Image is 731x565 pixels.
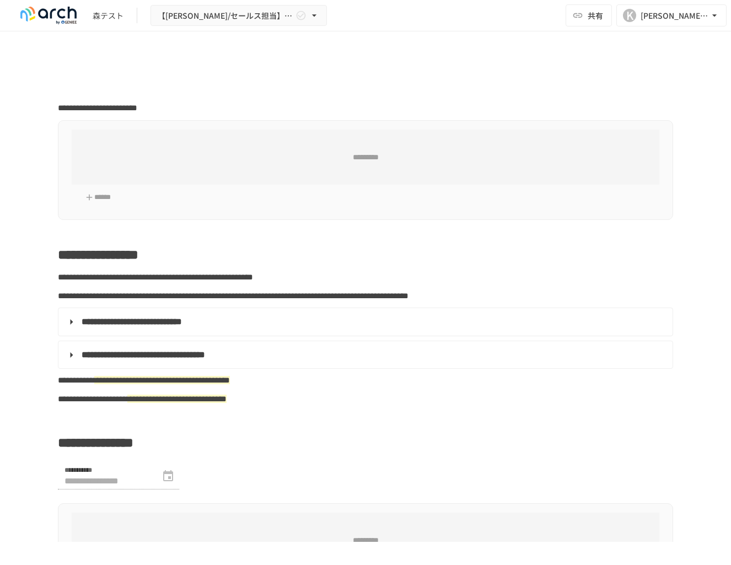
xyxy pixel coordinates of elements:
[150,5,327,26] button: 【[PERSON_NAME]/セールス担当】株式会社ロープレ様_初期設定サポート
[588,9,603,21] span: 共有
[566,4,612,26] button: 共有
[93,10,123,21] div: 森テスト
[616,4,727,26] button: K[PERSON_NAME][EMAIL_ADDRESS][DOMAIN_NAME]
[623,9,636,22] div: K
[13,7,84,24] img: logo-default@2x-9cf2c760.svg
[158,9,293,23] span: 【[PERSON_NAME]/セールス担当】株式会社ロープレ様_初期設定サポート
[641,9,709,23] div: [PERSON_NAME][EMAIL_ADDRESS][DOMAIN_NAME]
